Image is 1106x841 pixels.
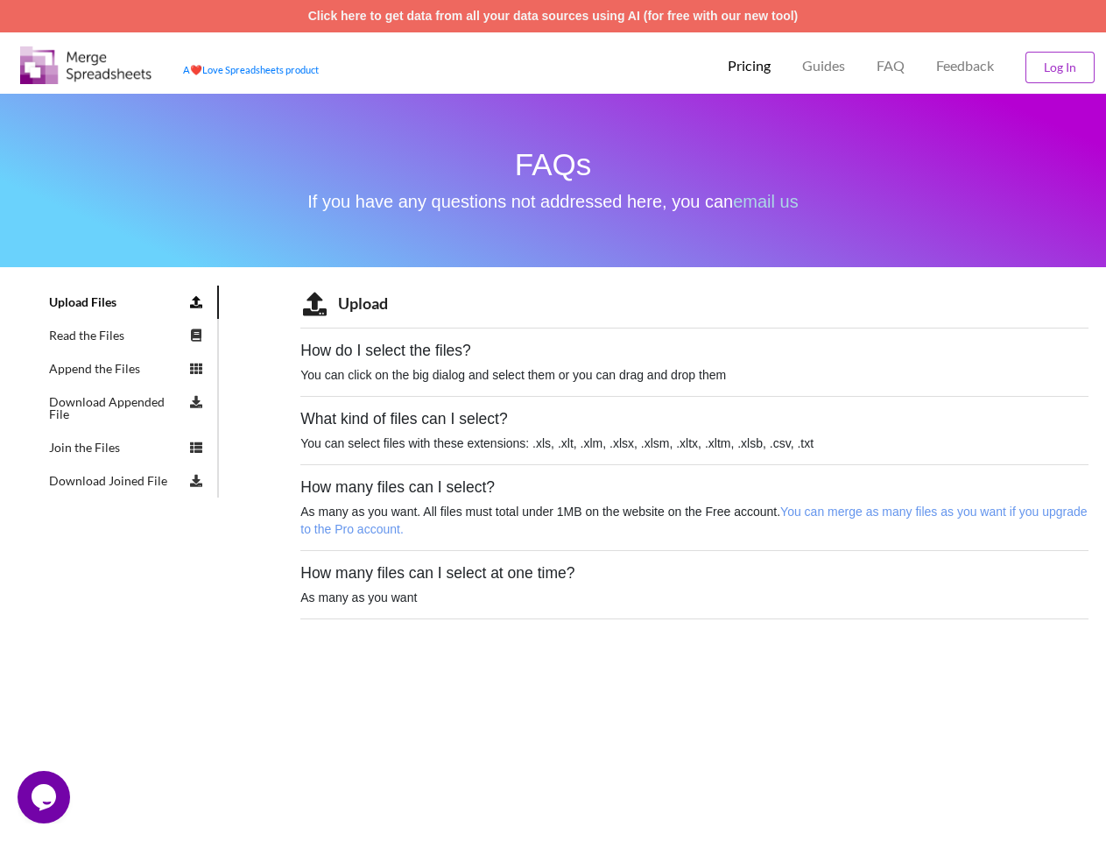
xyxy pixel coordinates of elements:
img: Logo.png [20,46,151,84]
p: As many as you want [300,589,1088,606]
h5: How many files can I select at one time? [300,564,1088,583]
iframe: chat widget [18,771,74,823]
a: email us [733,192,798,211]
p: Pricing [728,57,771,75]
a: AheartLove Spreadsheets product [183,64,319,75]
span: heart [190,64,202,75]
a: Append the Files [35,352,219,385]
span: Feedback [936,59,994,73]
span: You can merge as many files as you want if you upgrade to the Pro account. [300,505,1087,536]
p: You can select files with these extensions: .xls, .xlt, .xlm, .xlsx, .xlsm, .xltx, .xltm, .xlsb, ... [300,435,1088,452]
button: Log In [1025,52,1095,83]
h5: How many files can I select? [300,478,1088,497]
p: You can click on the big dialog and select them or you can drag and drop them [300,366,1088,384]
h5: How do I select the files? [300,342,1088,360]
a: Download Joined File [35,464,219,498]
a: Click here to get data from all your data sources using AI (for free with our new tool) [308,9,799,23]
p: Guides [802,57,845,75]
a: Join the Files [35,431,219,464]
div: Upload [328,292,388,315]
a: Download Appended File [35,385,219,431]
a: Read the Files [35,319,219,352]
a: Upload Files [35,286,219,319]
p: FAQ [877,57,905,75]
span: As many as you want. All files must total under 1MB on the website on the Free account. [300,505,1087,536]
h5: What kind of files can I select? [300,410,1088,428]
